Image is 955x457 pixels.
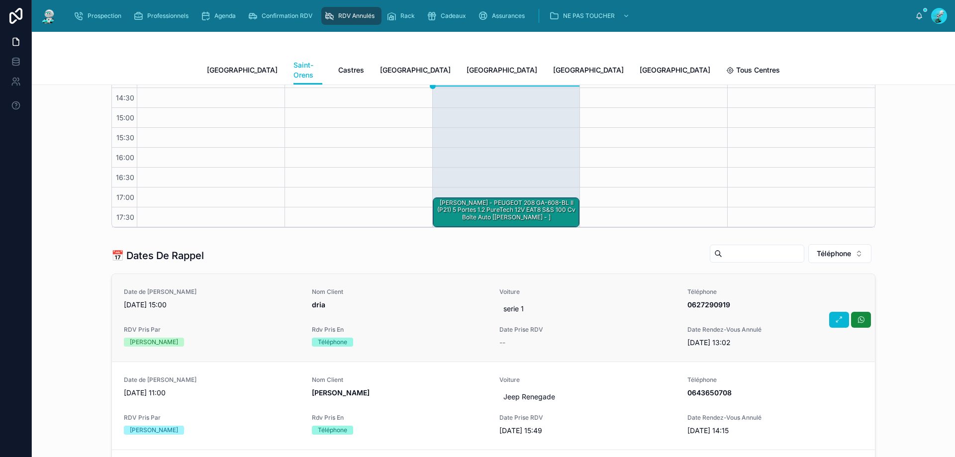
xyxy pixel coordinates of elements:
span: -- [499,338,505,348]
a: RDV Annulés [321,7,382,25]
span: Nom Client [312,376,488,384]
a: [GEOGRAPHIC_DATA] [467,61,537,81]
span: Prospection [88,12,121,20]
span: Rdv Pris En [312,414,488,422]
span: 17:00 [114,193,137,201]
a: Date de [PERSON_NAME][DATE] 15:00Nom ClientdriaVoitureserie 1Téléphone0627290919RDV Pris Par[PERS... [112,274,875,362]
a: [GEOGRAPHIC_DATA] [207,61,278,81]
span: [GEOGRAPHIC_DATA] [207,65,278,75]
a: Rack [383,7,422,25]
span: Date Prise RDV [499,414,675,422]
strong: dria [312,300,325,309]
span: Date Rendez-Vous Annulé [687,326,863,334]
span: Voiture [499,288,675,296]
span: Téléphone [817,249,851,259]
a: [GEOGRAPHIC_DATA] [380,61,451,81]
span: Saint-Orens [293,60,322,80]
div: Téléphone [318,338,347,347]
span: RDV Pris Par [124,414,300,422]
a: Prospection [71,7,128,25]
span: Date Prise RDV [499,326,675,334]
span: 16:00 [113,153,137,162]
span: NE PAS TOUCHER [563,12,615,20]
span: Rack [400,12,415,20]
span: [GEOGRAPHIC_DATA] [640,65,710,75]
span: Cadeaux [441,12,466,20]
h1: 📅 Dates De Rappel [111,249,204,263]
button: Select Button [808,244,871,263]
a: Castres [338,61,364,81]
span: Agenda [214,12,236,20]
span: [DATE] 15:49 [499,426,675,436]
div: [PERSON_NAME] - PEUGEOT 208 GA-608-BL II (P21) 5 Portes 1.2 PureTech 12V EAT8 S&S 100 cv Boîte au... [435,198,579,222]
span: Date de [PERSON_NAME] [124,376,300,384]
div: scrollable content [66,5,915,27]
span: 17:30 [114,213,137,221]
span: [GEOGRAPHIC_DATA] [553,65,624,75]
span: Assurances [492,12,525,20]
a: NE PAS TOUCHER [546,7,635,25]
span: Nom Client [312,288,488,296]
a: [GEOGRAPHIC_DATA] [640,61,710,81]
strong: 0627290919 [687,300,730,309]
span: [DATE] 11:00 [124,388,300,398]
a: Tous Centres [726,61,780,81]
a: [GEOGRAPHIC_DATA] [553,61,624,81]
a: Date de [PERSON_NAME][DATE] 11:00Nom Client[PERSON_NAME]VoitureJeep RenegadeTéléphone0643650708RD... [112,362,875,450]
span: Confirmation RDV [262,12,312,20]
a: Cadeaux [424,7,473,25]
a: Professionnels [130,7,195,25]
span: Professionnels [147,12,189,20]
a: Saint-Orens [293,56,322,85]
span: Voiture [499,376,675,384]
span: 15:30 [114,133,137,142]
div: [PERSON_NAME] - PEUGEOT 208 GA-608-BL II (P21) 5 Portes 1.2 PureTech 12V EAT8 S&S 100 cv Boîte au... [433,198,579,227]
div: [PERSON_NAME] [130,338,178,347]
span: [GEOGRAPHIC_DATA] [380,65,451,75]
span: Date de [PERSON_NAME] [124,288,300,296]
a: Assurances [475,7,532,25]
span: 14:30 [113,93,137,102]
span: Rdv Pris En [312,326,488,334]
span: 15:00 [114,113,137,122]
span: Castres [338,65,364,75]
span: 16:30 [113,173,137,182]
span: [DATE] 14:15 [687,426,863,436]
span: RDV Pris Par [124,326,300,334]
strong: [PERSON_NAME] [312,388,370,397]
span: [DATE] 15:00 [124,300,300,310]
span: Jeep Renegade [503,392,671,402]
a: Confirmation RDV [245,7,319,25]
div: Téléphone [318,426,347,435]
span: RDV Annulés [338,12,375,20]
div: [PERSON_NAME] [130,426,178,435]
span: Téléphone [687,288,863,296]
a: Agenda [197,7,243,25]
img: App logo [40,8,58,24]
span: [DATE] 13:02 [687,338,863,348]
span: [GEOGRAPHIC_DATA] [467,65,537,75]
strong: 0643650708 [687,388,732,397]
span: Date Rendez-Vous Annulé [687,414,863,422]
span: Téléphone [687,376,863,384]
span: serie 1 [503,304,671,314]
span: Tous Centres [736,65,780,75]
